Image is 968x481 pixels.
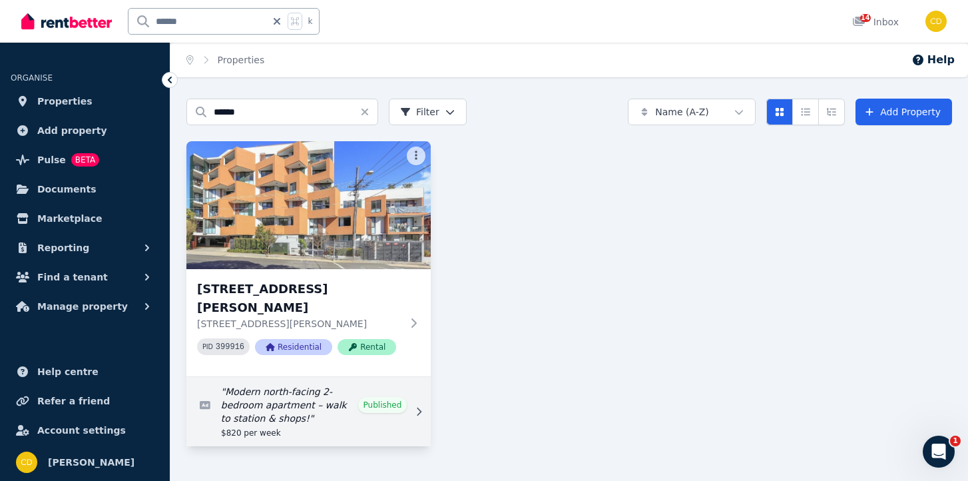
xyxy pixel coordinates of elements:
[950,436,961,446] span: 1
[11,176,159,203] a: Documents
[11,293,159,320] button: Manage property
[389,99,467,125] button: Filter
[37,240,89,256] span: Reporting
[925,11,947,32] img: Chris Dimitropoulos
[308,16,312,27] span: k
[197,280,401,317] h3: [STREET_ADDRESS][PERSON_NAME]
[11,117,159,144] a: Add property
[628,99,756,125] button: Name (A-Z)
[37,181,97,197] span: Documents
[218,55,265,65] a: Properties
[338,339,396,355] span: Rental
[197,317,401,330] p: [STREET_ADDRESS][PERSON_NAME]
[407,147,425,165] button: More options
[186,377,431,446] a: Edit listing: Modern north-facing 2-bedroom apartment – walk to station & shops!
[186,141,431,269] img: 201/2 Thomas St, Ashfield
[11,235,159,261] button: Reporting
[655,105,709,119] span: Name (A-Z)
[11,358,159,385] a: Help centre
[11,417,159,444] a: Account settings
[37,269,108,285] span: Find a tenant
[16,452,37,473] img: Chris Dimitropoulos
[37,298,128,314] span: Manage property
[255,339,332,355] span: Residential
[818,99,845,125] button: Expanded list view
[11,205,159,232] a: Marketplace
[360,99,378,125] button: Clear search
[48,454,134,470] span: [PERSON_NAME]
[11,264,159,290] button: Find a tenant
[216,342,244,352] code: 399916
[766,99,845,125] div: View options
[37,393,110,409] span: Refer a friend
[852,15,899,29] div: Inbox
[400,105,439,119] span: Filter
[37,152,66,168] span: Pulse
[37,93,93,109] span: Properties
[37,422,126,438] span: Account settings
[37,123,107,139] span: Add property
[170,43,280,77] nav: Breadcrumb
[11,73,53,83] span: ORGANISE
[792,99,819,125] button: Compact list view
[71,153,99,167] span: BETA
[37,211,102,227] span: Marketplace
[186,141,431,376] a: 201/2 Thomas St, Ashfield[STREET_ADDRESS][PERSON_NAME][STREET_ADDRESS][PERSON_NAME]PID 399916Resi...
[923,436,955,468] iframe: Intercom live chat
[11,88,159,115] a: Properties
[202,343,213,350] small: PID
[855,99,952,125] a: Add Property
[11,147,159,173] a: PulseBETA
[21,11,112,31] img: RentBetter
[766,99,793,125] button: Card view
[911,52,955,68] button: Help
[37,364,99,380] span: Help centre
[11,388,159,414] a: Refer a friend
[860,14,871,22] span: 14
